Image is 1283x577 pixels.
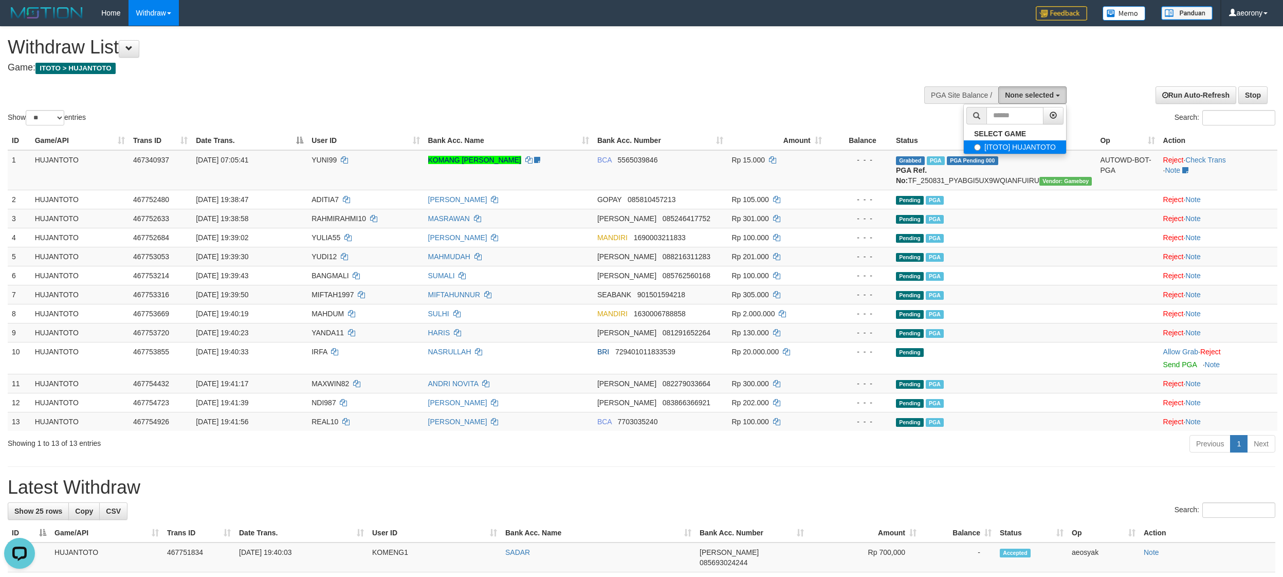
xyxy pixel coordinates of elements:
span: Pending [896,399,924,408]
span: Copy [75,507,93,515]
label: [ITOTO] HUJANTOTO [964,140,1066,154]
a: MIFTAHUNNUR [428,291,481,299]
td: HUJANTOTO [31,266,129,285]
th: Game/API: activate to sort column ascending [31,131,129,150]
a: MASRAWAN [428,214,470,223]
span: Marked by aeorizki [926,310,944,319]
span: Copy 7703035240 to clipboard [618,418,658,426]
span: Rp 100.000 [731,418,768,426]
span: [PERSON_NAME] [597,380,656,388]
span: NDI987 [311,399,336,407]
span: Marked by aeoserlin [926,418,944,427]
span: · [1163,348,1200,356]
td: HUJANTOTO [31,374,129,393]
th: Date Trans.: activate to sort column ascending [235,524,368,543]
td: 5 [8,247,31,266]
h4: Game: [8,63,845,73]
span: Copy 085810457213 to clipboard [628,195,675,204]
th: Op: activate to sort column ascending [1096,131,1159,150]
th: Game/API: activate to sort column ascending [50,524,163,543]
span: [DATE] 07:05:41 [196,156,248,164]
span: Rp 130.000 [731,329,768,337]
a: Show 25 rows [8,502,69,520]
a: KOMANG [PERSON_NAME] [428,156,521,164]
span: [PERSON_NAME] [597,399,656,407]
td: · [1159,285,1277,304]
a: Reject [1163,310,1184,318]
div: - - - [830,347,888,357]
div: - - - [830,251,888,262]
div: - - - [830,398,888,408]
td: 4 [8,228,31,247]
span: MAXWIN82 [311,380,349,388]
span: Copy 901501594218 to clipboard [637,291,685,299]
span: Copy 5565039846 to clipboard [618,156,658,164]
a: Note [1144,548,1159,556]
span: ITOTO > HUJANTOTO [35,63,116,74]
td: HUJANTOTO [31,228,129,247]
span: SEABANK [597,291,631,299]
span: [PERSON_NAME] [700,548,759,556]
th: Status [892,131,1096,150]
td: · [1159,228,1277,247]
a: 1 [1230,435,1248,453]
a: NASRULLAH [428,348,471,356]
span: 467753720 [133,329,169,337]
div: Showing 1 to 13 of 13 entries [8,434,527,448]
span: 467753316 [133,291,169,299]
td: 1 [8,150,31,190]
label: Show entries [8,110,86,125]
span: ADITIA7 [311,195,339,204]
a: Check Trans [1185,156,1226,164]
span: Marked by aeosyak [926,329,944,338]
a: Send PGA [1163,360,1197,369]
span: Copy 088216311283 to clipboard [663,253,710,261]
span: Copy 081291652264 to clipboard [663,329,710,337]
span: Copy 085246417752 to clipboard [663,214,710,223]
div: - - - [830,309,888,319]
span: Pending [896,196,924,205]
td: · [1159,412,1277,431]
td: 12 [8,393,31,412]
h1: Latest Withdraw [8,477,1275,498]
span: 467752480 [133,195,169,204]
td: aeosyak [1068,543,1140,572]
span: Marked by aeoanne [926,399,944,408]
span: Show 25 rows [14,507,62,515]
span: [DATE] 19:38:47 [196,195,248,204]
span: Copy 083866366921 to clipboard [663,399,710,407]
span: REAL10 [311,418,338,426]
span: Rp 105.000 [731,195,768,204]
span: 467753669 [133,310,169,318]
span: Rp 2.000.000 [731,310,775,318]
span: 467752633 [133,214,169,223]
td: - [921,543,996,572]
span: [DATE] 19:41:39 [196,399,248,407]
span: [DATE] 19:39:43 [196,272,248,280]
span: [PERSON_NAME] [597,329,656,337]
td: HUJANTOTO [31,393,129,412]
td: · · [1159,150,1277,190]
td: · [1159,342,1277,374]
div: - - - [830,194,888,205]
a: Note [1185,399,1201,407]
span: YANDA11 [311,329,344,337]
td: HUJANTOTO [31,209,129,228]
span: Pending [896,310,924,319]
td: 3 [8,209,31,228]
td: · [1159,374,1277,393]
a: Reject [1163,329,1184,337]
a: Note [1185,195,1201,204]
label: Search: [1175,502,1275,518]
span: YUDI12 [311,253,337,261]
td: TF_250831_PYABGI5UX9WQIANFUIRU [892,150,1096,190]
td: 13 [8,412,31,431]
span: Copy 1690003211833 to clipboard [634,233,686,242]
th: Bank Acc. Name: activate to sort column ascending [501,524,695,543]
th: Status: activate to sort column ascending [996,524,1068,543]
span: [DATE] 19:41:56 [196,418,248,426]
td: · [1159,247,1277,266]
span: 467753053 [133,253,169,261]
th: Balance: activate to sort column ascending [921,524,996,543]
a: Note [1185,329,1201,337]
